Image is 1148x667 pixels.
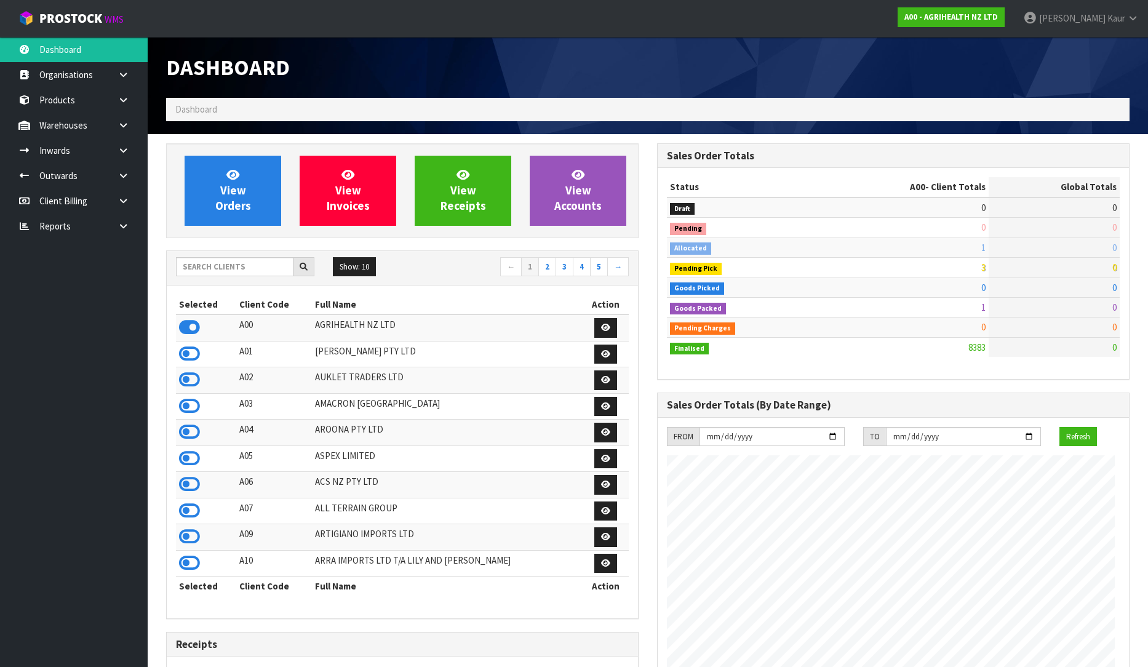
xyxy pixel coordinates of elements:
[670,203,695,215] span: Draft
[18,10,34,26] img: cube-alt.png
[1112,341,1117,353] span: 0
[1107,12,1125,24] span: Kaur
[1112,321,1117,333] span: 0
[981,302,986,313] span: 1
[1112,262,1117,273] span: 0
[667,399,1120,411] h3: Sales Order Totals (By Date Range)
[670,263,722,275] span: Pending Pick
[981,242,986,254] span: 1
[312,524,583,551] td: ARTIGIANO IMPORTS LTD
[312,393,583,420] td: AMACRON [GEOGRAPHIC_DATA]
[440,167,486,214] span: View Receipts
[300,156,396,226] a: ViewInvoices
[175,103,217,115] span: Dashboard
[670,322,735,335] span: Pending Charges
[670,303,726,315] span: Goods Packed
[904,12,998,22] strong: A00 - AGRIHEALTH NZ LTD
[215,167,251,214] span: View Orders
[327,167,370,214] span: View Invoices
[1112,302,1117,313] span: 0
[981,202,986,214] span: 0
[166,54,290,81] span: Dashboard
[236,314,311,341] td: A00
[583,295,629,314] th: Action
[312,295,583,314] th: Full Name
[236,295,311,314] th: Client Code
[667,177,816,197] th: Status
[312,420,583,446] td: AROONA PTY LTD
[176,257,293,276] input: Search clients
[312,314,583,341] td: AGRIHEALTH NZ LTD
[898,7,1005,27] a: A00 - AGRIHEALTH NZ LTD
[981,222,986,233] span: 0
[667,427,700,447] div: FROM
[236,420,311,446] td: A04
[670,223,706,235] span: Pending
[312,577,583,596] th: Full Name
[236,341,311,367] td: A01
[863,427,886,447] div: TO
[981,262,986,273] span: 3
[1059,427,1097,447] button: Refresh
[530,156,626,226] a: ViewAccounts
[521,257,539,277] a: 1
[968,341,986,353] span: 8383
[312,472,583,498] td: ACS NZ PTY LTD
[989,177,1120,197] th: Global Totals
[176,295,236,314] th: Selected
[236,498,311,524] td: A07
[236,550,311,577] td: A10
[583,577,629,596] th: Action
[236,445,311,472] td: A05
[981,282,986,294] span: 0
[312,445,583,472] td: ASPEX LIMITED
[670,282,724,295] span: Goods Picked
[590,257,608,277] a: 5
[1112,222,1117,233] span: 0
[500,257,522,277] a: ←
[554,167,602,214] span: View Accounts
[412,257,629,279] nav: Page navigation
[312,341,583,367] td: [PERSON_NAME] PTY LTD
[910,181,925,193] span: A00
[312,367,583,394] td: AUKLET TRADERS LTD
[333,257,376,277] button: Show: 10
[105,14,124,25] small: WMS
[312,498,583,524] td: ALL TERRAIN GROUP
[981,321,986,333] span: 0
[1112,282,1117,294] span: 0
[236,367,311,394] td: A02
[538,257,556,277] a: 2
[236,524,311,551] td: A09
[236,393,311,420] td: A03
[236,577,311,596] th: Client Code
[1112,242,1117,254] span: 0
[39,10,102,26] span: ProStock
[573,257,591,277] a: 4
[176,639,629,650] h3: Receipts
[415,156,511,226] a: ViewReceipts
[312,550,583,577] td: ARRA IMPORTS LTD T/A LILY AND [PERSON_NAME]
[1112,202,1117,214] span: 0
[670,242,711,255] span: Allocated
[670,343,709,355] span: Finalised
[185,156,281,226] a: ViewOrders
[236,472,311,498] td: A06
[1039,12,1106,24] span: [PERSON_NAME]
[556,257,573,277] a: 3
[667,150,1120,162] h3: Sales Order Totals
[816,177,989,197] th: - Client Totals
[607,257,629,277] a: →
[176,577,236,596] th: Selected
